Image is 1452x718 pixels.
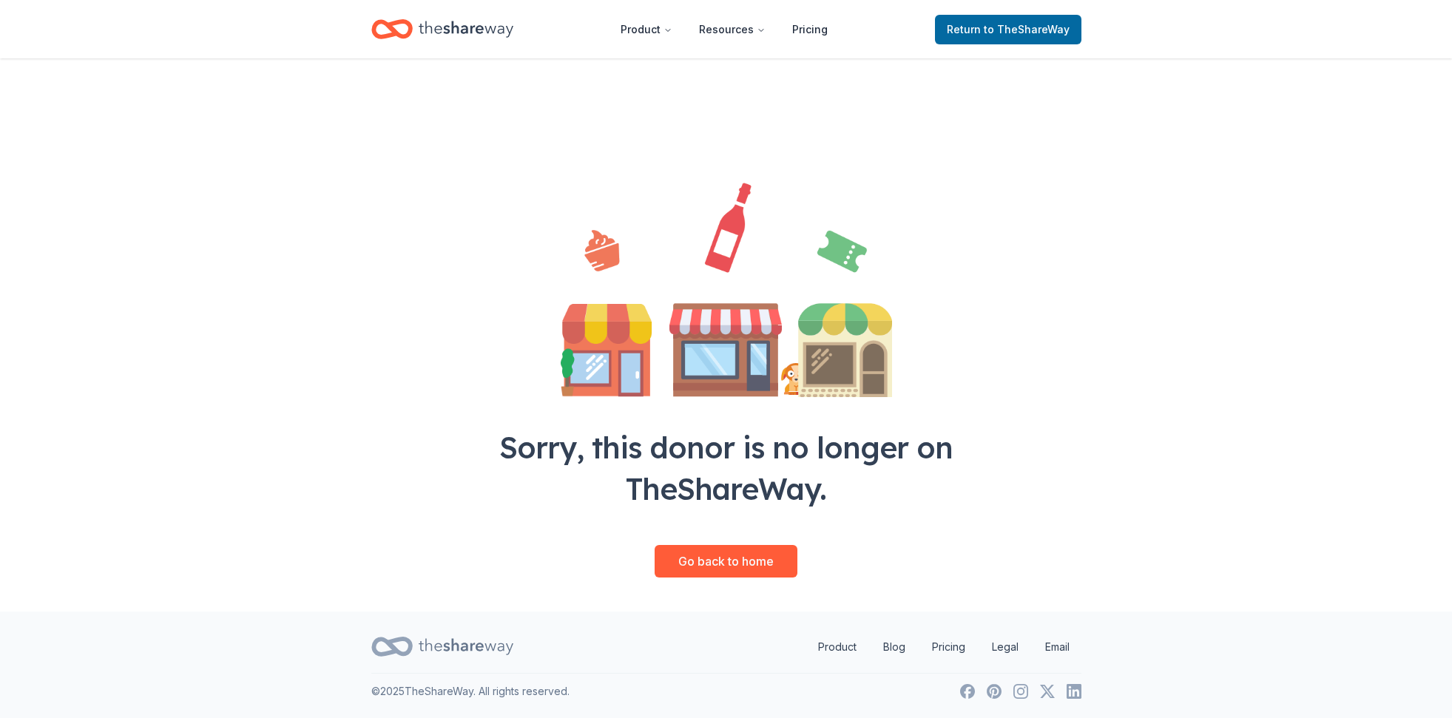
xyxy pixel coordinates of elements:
a: Home [371,12,513,47]
a: Returnto TheShareWay [935,15,1081,44]
a: Go back to home [655,545,797,578]
img: Illustration for landing page [561,183,892,397]
nav: Main [609,12,840,47]
nav: quick links [806,632,1081,662]
a: Product [806,632,868,662]
a: Pricing [920,632,977,662]
span: Return [947,21,1070,38]
a: Pricing [780,15,840,44]
span: to TheShareWay [984,23,1070,35]
p: © 2025 TheShareWay. All rights reserved. [371,683,570,700]
button: Resources [687,15,777,44]
a: Email [1033,632,1081,662]
button: Product [609,15,684,44]
div: Sorry, this donor is no longer on TheShareWay. [466,427,987,509]
a: Legal [980,632,1030,662]
a: Blog [871,632,917,662]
